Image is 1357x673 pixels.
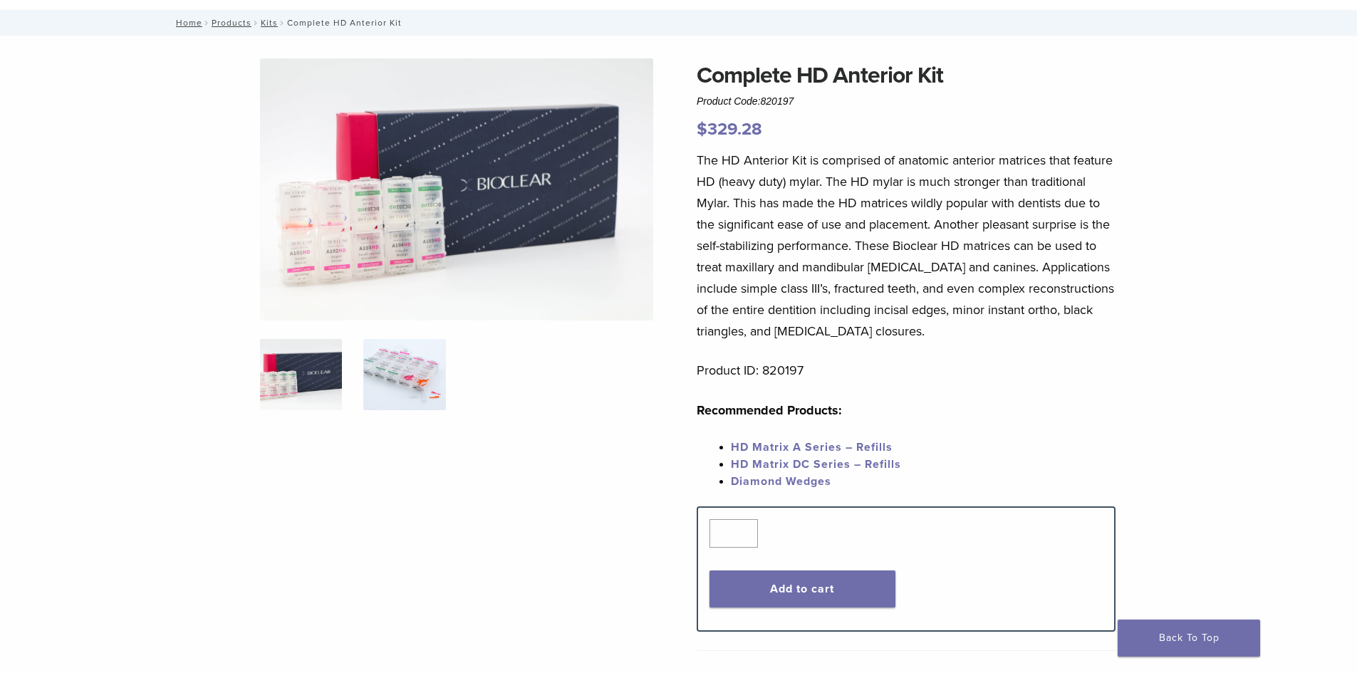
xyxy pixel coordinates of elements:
button: Add to cart [709,570,895,607]
img: IMG_8088-1-324x324.jpg [260,339,342,410]
p: Product ID: 820197 [697,360,1116,381]
strong: Recommended Products: [697,402,842,418]
img: IMG_8088 (1) [260,58,653,320]
a: Home [172,18,202,28]
a: Diamond Wedges [731,474,831,489]
a: Products [212,18,251,28]
span: / [278,19,287,26]
span: Product Code: [697,95,794,107]
a: Kits [261,18,278,28]
span: / [202,19,212,26]
nav: Complete HD Anterior Kit [166,10,1192,36]
span: 820197 [761,95,794,107]
span: $ [697,119,707,140]
a: Back To Top [1118,620,1260,657]
a: HD Matrix DC Series – Refills [731,457,901,471]
bdi: 329.28 [697,119,762,140]
h1: Complete HD Anterior Kit [697,58,1116,93]
a: HD Matrix A Series – Refills [731,440,893,454]
img: Complete HD Anterior Kit - Image 2 [363,339,445,410]
span: / [251,19,261,26]
p: The HD Anterior Kit is comprised of anatomic anterior matrices that feature HD (heavy duty) mylar... [697,150,1116,342]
